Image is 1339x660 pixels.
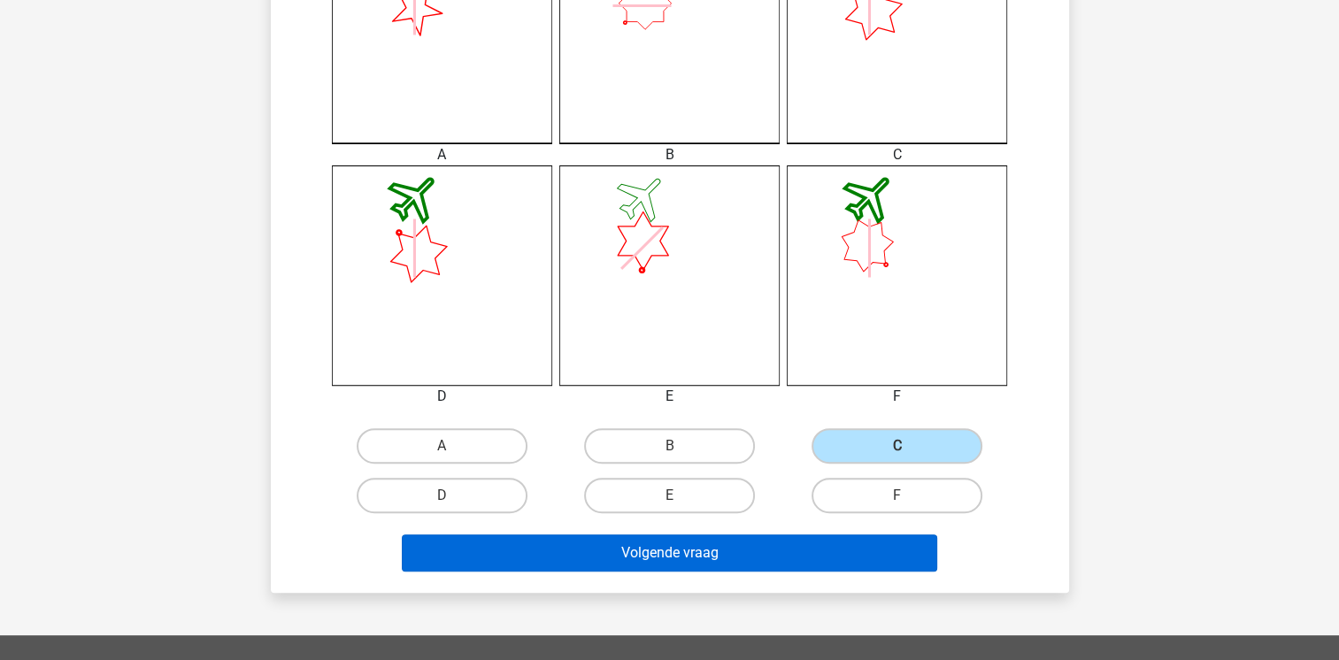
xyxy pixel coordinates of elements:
[546,386,793,407] div: E
[357,478,527,513] label: D
[812,428,982,464] label: C
[584,478,755,513] label: E
[546,144,793,165] div: B
[319,144,566,165] div: A
[812,478,982,513] label: F
[773,144,1020,165] div: C
[402,534,937,572] button: Volgende vraag
[319,386,566,407] div: D
[773,386,1020,407] div: F
[584,428,755,464] label: B
[357,428,527,464] label: A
